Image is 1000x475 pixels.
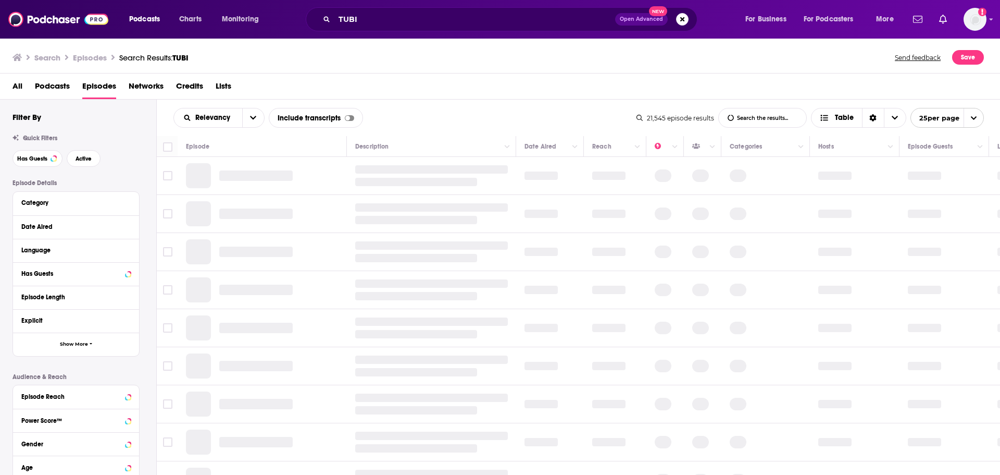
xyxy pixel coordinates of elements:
button: Gender [21,437,131,450]
button: open menu [797,11,869,28]
button: Language [21,243,131,257]
div: Hosts [818,140,834,153]
div: Date Aired [21,223,124,230]
div: Category [21,199,124,206]
span: Quick Filters [23,135,57,142]
span: Charts [179,12,202,27]
button: Power Score™ [21,413,131,427]
button: Column Actions [631,141,644,153]
div: Gender [21,441,122,448]
button: Save [952,50,984,65]
span: Relevancy [195,114,234,121]
button: Column Actions [706,141,719,153]
button: open menu [122,11,173,28]
div: Date Aired [524,140,556,153]
button: Show More [13,333,139,356]
span: Table [835,114,854,121]
div: Search Results: [119,53,189,63]
button: Column Actions [884,141,897,153]
span: Toggle select row [163,323,172,333]
span: Has Guests [17,156,47,162]
div: Language [21,247,124,254]
h3: Episodes [73,53,107,63]
a: Networks [129,78,164,99]
div: Episode Guests [908,140,953,153]
div: Episode [186,140,209,153]
span: For Business [745,12,786,27]
div: Include transcripts [269,108,363,128]
div: Has Guests [692,140,707,153]
button: open menu [215,11,272,28]
span: Monitoring [222,12,259,27]
button: Has Guests [21,267,131,280]
button: Explicit [21,314,131,327]
button: open menu [242,108,264,127]
span: Credits [176,78,203,99]
div: Categories [730,140,762,153]
button: Has Guests [12,150,63,167]
input: Search podcasts, credits, & more... [334,11,615,28]
button: Column Actions [501,141,514,153]
span: Toggle select row [163,209,172,218]
a: Episodes [82,78,116,99]
div: Episode Length [21,294,124,301]
span: New [649,6,668,16]
a: Show notifications dropdown [909,10,927,28]
span: 25 per page [911,110,959,126]
button: Column Actions [669,141,681,153]
button: Age [21,460,131,473]
button: open menu [910,108,984,128]
button: open menu [174,114,242,121]
button: Column Actions [795,141,807,153]
span: Toggle select row [163,247,172,257]
a: Charts [172,11,208,28]
div: Episode Reach [21,393,122,400]
a: Show notifications dropdown [935,10,951,28]
button: open menu [869,11,907,28]
img: Podchaser - Follow, Share and Rate Podcasts [8,9,108,29]
button: Episode Reach [21,389,131,403]
span: For Podcasters [804,12,854,27]
p: Episode Details [12,179,140,187]
button: open menu [738,11,799,28]
button: Date Aired [21,220,131,233]
div: Description [355,140,389,153]
div: Explicit [21,317,124,324]
span: TUBI [172,53,189,63]
a: Lists [216,78,231,99]
div: Age [21,464,122,471]
span: Toggle select row [163,361,172,371]
span: More [876,12,894,27]
p: Audience & Reach [12,373,140,381]
button: Choose View [811,108,906,128]
span: Active [76,156,92,162]
span: Toggle select row [163,285,172,295]
span: Toggle select row [163,171,172,180]
svg: Add a profile image [978,8,986,16]
div: Has Guests [21,270,122,277]
button: Send feedback [892,50,944,65]
a: Podcasts [35,78,70,99]
button: Episode Length [21,290,131,303]
button: Show profile menu [964,8,986,31]
a: All [12,78,22,99]
div: Sort Direction [862,108,884,127]
span: Logged in as CristianSantiago.ZenoGroup [964,8,986,31]
a: Search Results:TUBI [119,53,189,63]
span: Show More [60,342,88,347]
div: Power Score [655,140,669,153]
button: Active [67,150,101,167]
span: Toggle select row [163,437,172,447]
span: Podcasts [129,12,160,27]
div: Power Score™ [21,417,122,424]
button: Category [21,196,131,209]
img: User Profile [964,8,986,31]
button: Column Actions [569,141,581,153]
button: Column Actions [974,141,986,153]
div: Reach [592,140,611,153]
